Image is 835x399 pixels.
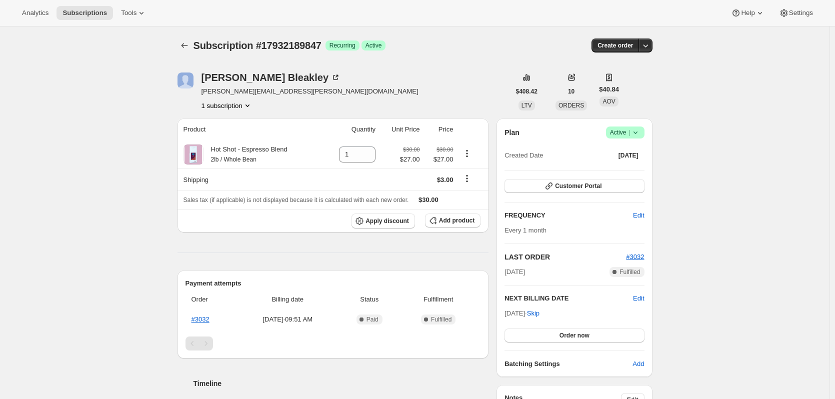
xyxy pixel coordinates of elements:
[183,196,409,203] span: Sales tax (if applicable) is not displayed because it is calculated with each new order.
[365,41,382,49] span: Active
[400,154,420,164] span: $27.00
[185,278,481,288] h2: Payment attempts
[177,168,324,190] th: Shipping
[602,98,615,105] span: AOV
[527,308,539,318] span: Skip
[422,118,456,140] th: Price
[633,293,644,303] button: Edit
[633,210,644,220] span: Edit
[510,84,543,98] button: $408.42
[184,144,202,164] img: product img
[403,146,419,152] small: $30.00
[193,40,321,51] span: Subscription #17932189847
[193,378,489,388] h2: Timeline
[591,38,639,52] button: Create order
[504,179,644,193] button: Customer Portal
[626,356,650,372] button: Add
[789,9,813,17] span: Settings
[191,315,209,323] a: #3032
[504,127,519,137] h2: Plan
[504,252,626,262] h2: LAST ORDER
[56,6,113,20] button: Subscriptions
[626,253,644,260] a: #3032
[626,252,644,262] button: #3032
[211,156,256,163] small: 2lb / Whole Bean
[378,118,422,140] th: Unit Price
[558,102,584,109] span: ORDERS
[627,207,650,223] button: Edit
[504,293,633,303] h2: NEXT BILLING DATE
[562,84,580,98] button: 10
[801,355,825,379] iframe: Intercom live chat
[323,118,378,140] th: Quantity
[425,213,480,227] button: Add product
[459,148,475,159] button: Product actions
[177,72,193,88] span: Darrell Bleakley
[121,9,136,17] span: Tools
[559,331,589,339] span: Order now
[329,41,355,49] span: Recurring
[521,102,532,109] span: LTV
[351,213,415,228] button: Apply discount
[418,196,438,203] span: $30.00
[612,148,644,162] button: [DATE]
[504,150,543,160] span: Created Date
[504,226,546,234] span: Every 1 month
[425,154,453,164] span: $27.00
[741,9,754,17] span: Help
[431,315,451,323] span: Fulfilled
[238,294,336,304] span: Billing date
[504,359,632,369] h6: Batching Settings
[599,84,619,94] span: $40.84
[459,173,475,184] button: Shipping actions
[521,305,545,321] button: Skip
[16,6,54,20] button: Analytics
[619,268,640,276] span: Fulfilled
[597,41,633,49] span: Create order
[22,9,48,17] span: Analytics
[437,176,453,183] span: $3.00
[555,182,601,190] span: Customer Portal
[516,87,537,95] span: $408.42
[342,294,396,304] span: Status
[115,6,152,20] button: Tools
[632,359,644,369] span: Add
[504,309,539,317] span: [DATE] ·
[725,6,770,20] button: Help
[568,87,574,95] span: 10
[366,315,378,323] span: Paid
[504,267,525,277] span: [DATE]
[177,118,324,140] th: Product
[504,210,633,220] h2: FREQUENCY
[201,100,252,110] button: Product actions
[185,288,236,310] th: Order
[177,38,191,52] button: Subscriptions
[436,146,453,152] small: $30.00
[439,216,474,224] span: Add product
[773,6,819,20] button: Settings
[628,128,630,136] span: |
[201,72,341,82] div: [PERSON_NAME] Bleakley
[610,127,640,137] span: Active
[203,144,287,164] div: Hot Shot - Espresso Blend
[365,217,409,225] span: Apply discount
[238,314,336,324] span: [DATE] · 09:51 AM
[618,151,638,159] span: [DATE]
[62,9,107,17] span: Subscriptions
[504,328,644,342] button: Order now
[185,336,481,350] nav: Pagination
[201,86,418,96] span: [PERSON_NAME][EMAIL_ADDRESS][PERSON_NAME][DOMAIN_NAME]
[402,294,474,304] span: Fulfillment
